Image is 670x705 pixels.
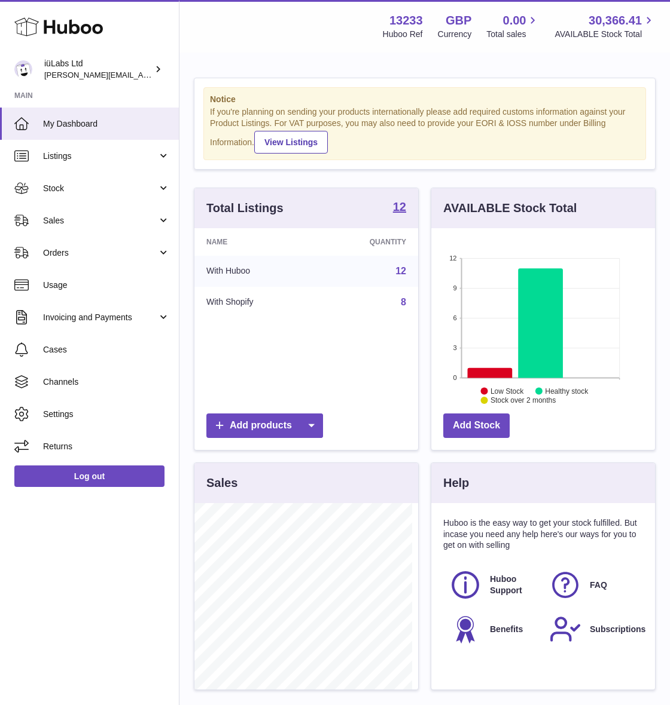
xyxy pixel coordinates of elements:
[490,574,536,596] span: Huboo Support
[446,13,471,29] strong: GBP
[555,13,656,40] a: 30,366.41 AVAILABLE Stock Total
[43,247,157,259] span: Orders
[438,29,472,40] div: Currency
[449,255,456,262] text: 12
[443,413,510,438] a: Add Stock
[194,256,315,287] td: With Huboo
[43,280,170,291] span: Usage
[194,228,315,256] th: Name
[210,106,639,153] div: If you're planning on sending your products internationally please add required customs informati...
[389,13,423,29] strong: 13233
[449,613,537,645] a: Benefits
[210,94,639,105] strong: Notice
[43,118,170,130] span: My Dashboard
[43,409,170,420] span: Settings
[393,201,406,213] strong: 12
[590,624,645,635] span: Subscriptions
[443,200,577,216] h3: AVAILABLE Stock Total
[590,580,607,591] span: FAQ
[549,613,637,645] a: Subscriptions
[486,29,540,40] span: Total sales
[43,376,170,388] span: Channels
[43,183,157,194] span: Stock
[43,312,157,323] span: Invoicing and Payments
[206,200,284,216] h3: Total Listings
[44,70,240,79] span: [PERSON_NAME][EMAIL_ADDRESS][DOMAIN_NAME]
[43,215,157,226] span: Sales
[315,228,418,256] th: Quantity
[43,151,157,162] span: Listings
[43,441,170,452] span: Returns
[14,60,32,78] img: annunziata@iulabs.co
[383,29,423,40] div: Huboo Ref
[194,287,315,318] td: With Shopify
[589,13,642,29] span: 30,366.41
[401,297,406,307] a: 8
[453,314,456,321] text: 6
[453,374,456,381] text: 0
[491,387,524,395] text: Low Stock
[206,475,237,491] h3: Sales
[453,344,456,351] text: 3
[443,517,643,551] p: Huboo is the easy way to get your stock fulfilled. But incase you need any help here's our ways f...
[486,13,540,40] a: 0.00 Total sales
[555,29,656,40] span: AVAILABLE Stock Total
[206,413,323,438] a: Add products
[549,569,637,601] a: FAQ
[14,465,165,487] a: Log out
[44,58,152,81] div: iüLabs Ltd
[393,201,406,215] a: 12
[503,13,526,29] span: 0.00
[443,475,469,491] h3: Help
[545,387,589,395] text: Healthy stock
[490,624,523,635] span: Benefits
[43,344,170,355] span: Cases
[254,131,328,154] a: View Listings
[453,284,456,292] text: 9
[491,396,556,404] text: Stock over 2 months
[449,569,537,601] a: Huboo Support
[395,266,406,276] a: 12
